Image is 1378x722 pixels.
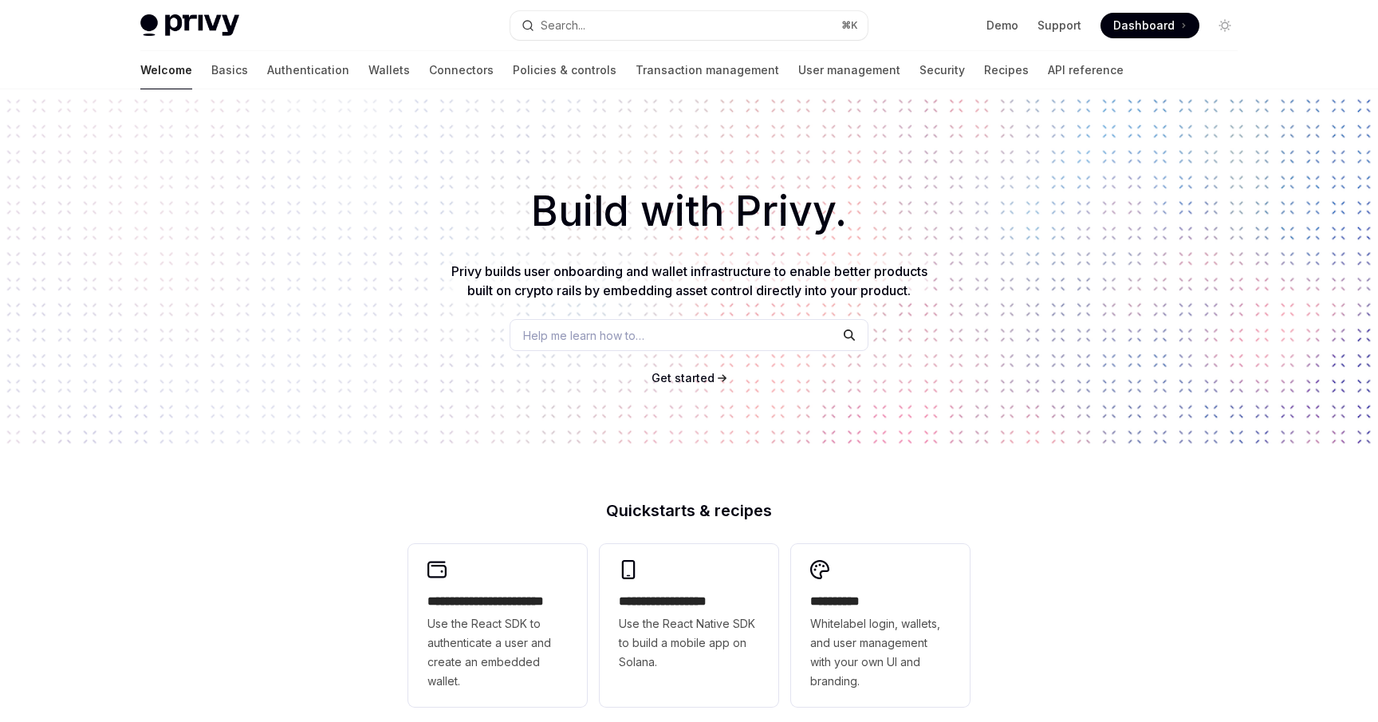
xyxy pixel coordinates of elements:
span: Privy builds user onboarding and wallet infrastructure to enable better products built on crypto ... [451,263,927,298]
a: User management [798,51,900,89]
div: Search... [541,16,585,35]
button: Search...⌘K [510,11,868,40]
a: Support [1037,18,1081,34]
h2: Quickstarts & recipes [408,503,970,519]
a: Authentication [267,51,349,89]
span: Help me learn how to… [523,327,644,344]
a: Wallets [368,51,410,89]
a: Get started [652,370,715,386]
span: Get started [652,371,715,385]
a: **** *****Whitelabel login, wallets, and user management with your own UI and branding. [791,544,970,707]
span: Dashboard [1113,18,1175,34]
a: **** **** **** ***Use the React Native SDK to build a mobile app on Solana. [600,544,778,707]
a: Demo [986,18,1018,34]
a: API reference [1048,51,1124,89]
span: Whitelabel login, wallets, and user management with your own UI and branding. [810,614,951,691]
a: Basics [211,51,248,89]
a: Dashboard [1100,13,1199,38]
a: Connectors [429,51,494,89]
span: Use the React SDK to authenticate a user and create an embedded wallet. [427,614,568,691]
a: Security [919,51,965,89]
button: Toggle dark mode [1212,13,1238,38]
a: Policies & controls [513,51,616,89]
h1: Build with Privy. [26,180,1352,243]
span: Use the React Native SDK to build a mobile app on Solana. [619,614,759,672]
span: ⌘ K [841,19,858,32]
img: light logo [140,14,239,37]
a: Welcome [140,51,192,89]
a: Recipes [984,51,1029,89]
a: Transaction management [636,51,779,89]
